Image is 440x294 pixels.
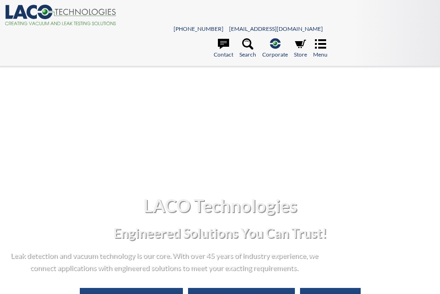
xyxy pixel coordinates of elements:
[313,38,328,59] a: Menu
[239,38,256,59] a: Search
[214,38,233,59] a: Contact
[7,249,320,273] p: Leak detection and vacuum technology is our core. With over 45 years of industry experience, we c...
[294,38,307,59] a: Store
[229,25,323,32] a: [EMAIL_ADDRESS][DOMAIN_NAME]
[7,224,433,242] h2: Engineered Solutions You Can Trust!
[174,25,223,32] a: [PHONE_NUMBER]
[262,50,288,59] span: Corporate
[7,194,433,217] h1: LACO Technologies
